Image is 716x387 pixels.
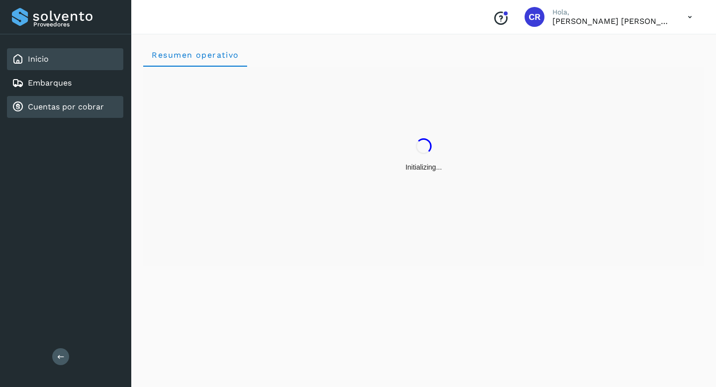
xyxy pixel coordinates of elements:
div: Inicio [7,48,123,70]
span: Resumen operativo [151,50,239,60]
a: Cuentas por cobrar [28,102,104,111]
a: Embarques [28,78,72,88]
p: CARLOS RODOLFO BELLI PEDRAZA [552,16,672,26]
p: Hola, [552,8,672,16]
a: Inicio [28,54,49,64]
div: Cuentas por cobrar [7,96,123,118]
div: Embarques [7,72,123,94]
p: Proveedores [33,21,119,28]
